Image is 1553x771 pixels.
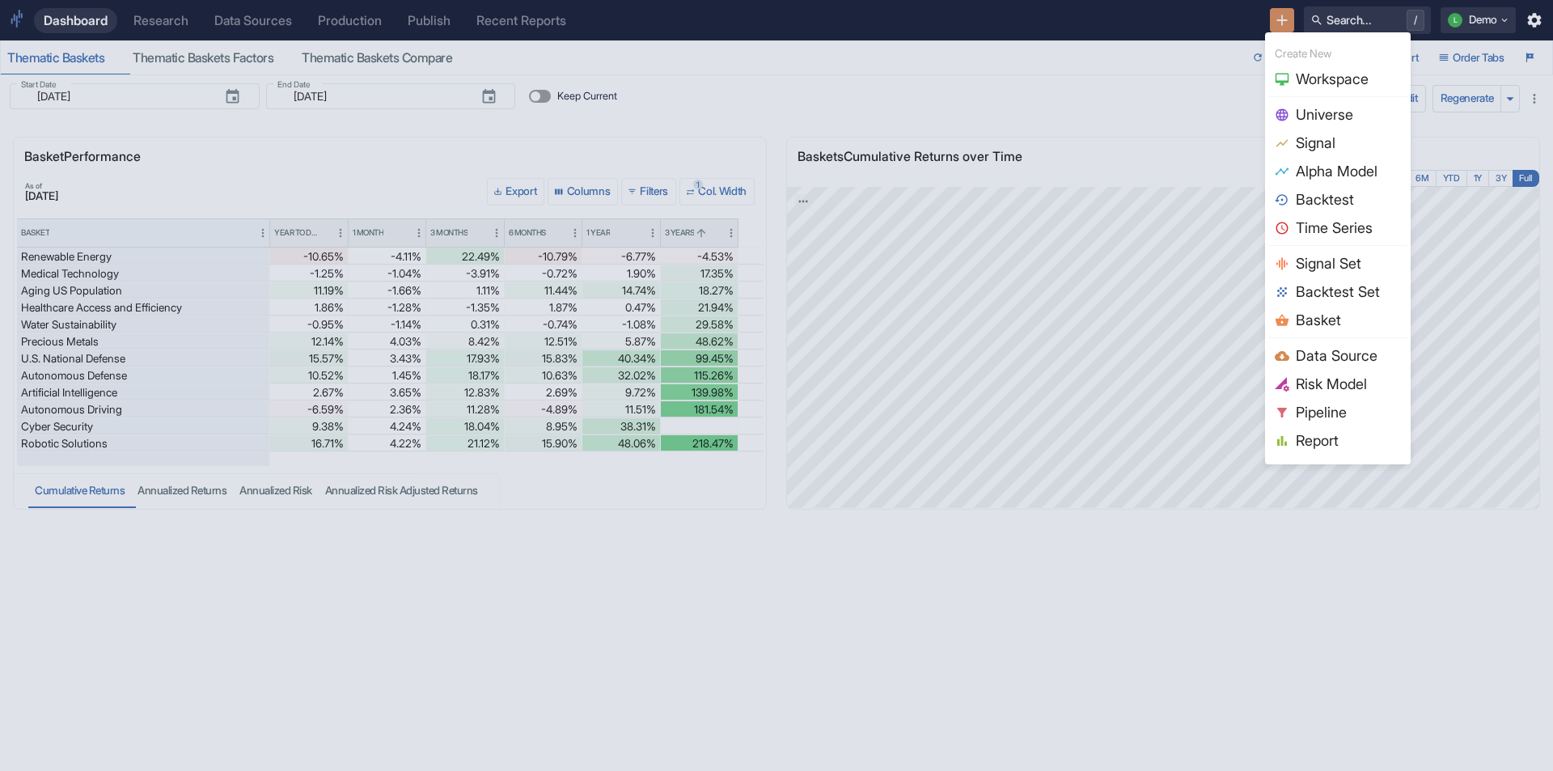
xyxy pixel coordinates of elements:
span: Data Source [1296,345,1401,366]
span: Pipeline [1296,401,1401,423]
span: Alpha Model [1296,160,1401,182]
span: Backtest Set [1296,281,1401,303]
span: Time Series [1296,217,1401,239]
span: Report [1296,430,1401,451]
span: Basket [1296,309,1401,331]
span: Universe [1296,104,1401,125]
span: Backtest [1296,189,1401,210]
span: Signal Set [1296,252,1401,274]
span: Risk Model [1296,373,1401,395]
span: Signal [1296,132,1401,154]
span: Workspace [1296,68,1401,90]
